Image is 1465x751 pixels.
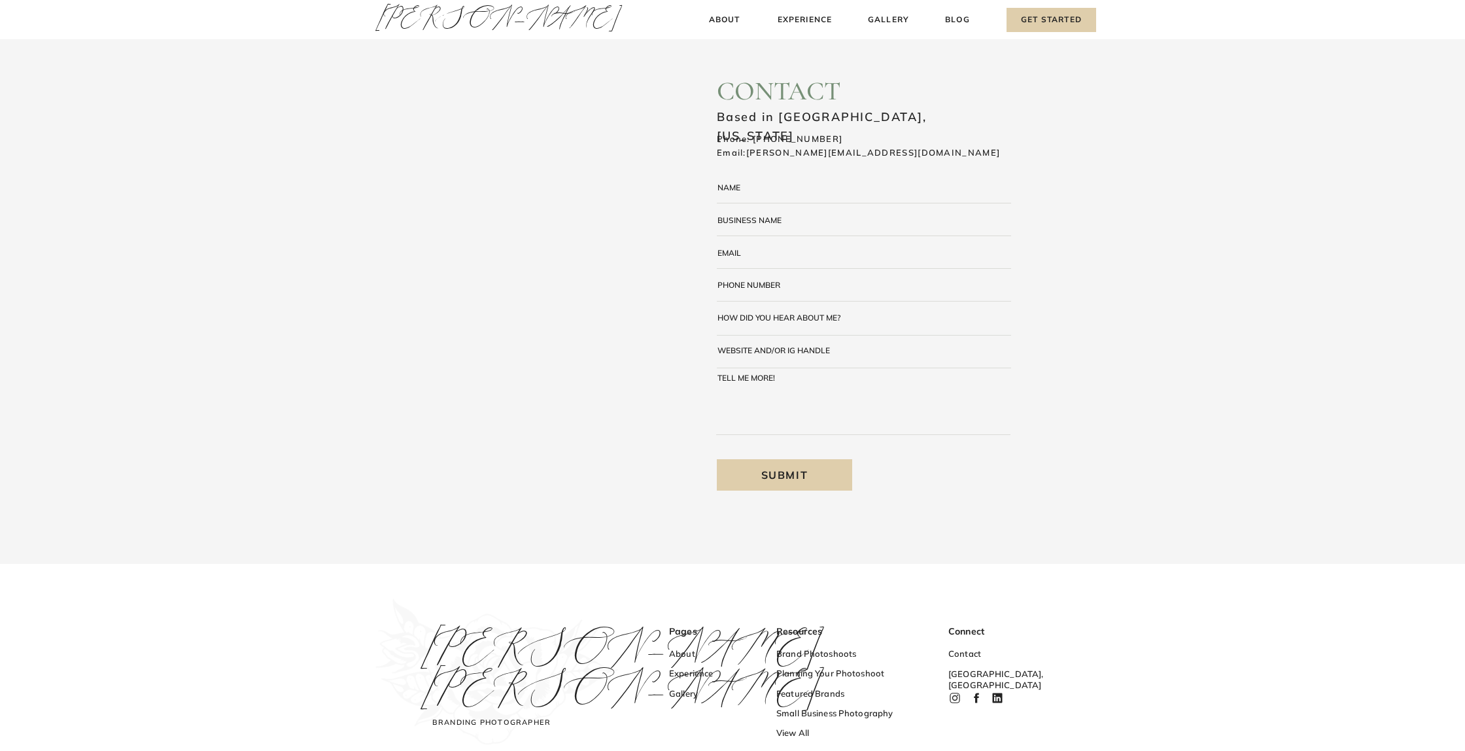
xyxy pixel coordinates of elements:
[717,216,807,224] div: business name
[776,727,904,741] a: View All
[717,108,986,120] h3: Based in [GEOGRAPHIC_DATA], [US_STATE]
[746,147,1000,158] a: [PERSON_NAME][EMAIL_ADDRESS][DOMAIN_NAME]
[776,688,904,702] a: Featured Brands
[717,75,1008,105] h2: contact
[717,249,753,257] div: email
[717,281,801,288] div: Phone number
[948,648,1026,662] a: Contact
[717,346,835,354] div: website and/or ig handle
[1007,8,1096,32] a: Get Started
[717,374,801,381] div: tell me more!
[717,313,848,321] div: how did you hear about me?
[867,13,910,27] a: Gallery
[776,648,904,662] a: Brand Photoshoots
[776,708,904,722] a: Small Business Photography
[776,13,834,27] a: Experience
[948,669,1033,682] h3: [GEOGRAPHIC_DATA], [GEOGRAPHIC_DATA]
[428,718,555,731] h3: Branding Photographer
[942,13,973,27] a: Blog
[421,629,571,712] a: [PERSON_NAME][PERSON_NAME]
[948,625,1026,639] h3: Connect
[705,13,744,27] a: About
[421,629,571,712] h3: [PERSON_NAME] [PERSON_NAME]
[717,459,852,491] a: Submit
[776,668,904,682] a: Planning Your Photoshoot
[717,183,747,192] div: Name
[717,132,1039,160] h3: Phone: [PHONE_NUMBER] Email:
